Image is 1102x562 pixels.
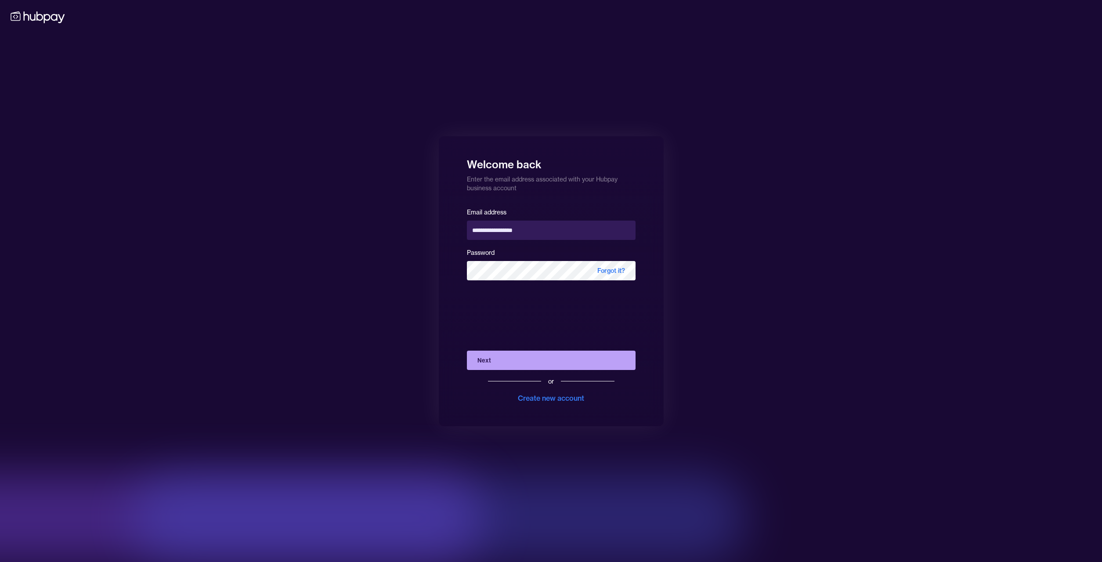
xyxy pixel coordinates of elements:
span: Forgot it? [587,261,636,280]
label: Email address [467,208,506,216]
h1: Welcome back [467,152,636,171]
p: Enter the email address associated with your Hubpay business account [467,171,636,192]
label: Password [467,249,495,257]
button: Next [467,351,636,370]
div: or [548,377,554,386]
div: Create new account [518,393,584,403]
